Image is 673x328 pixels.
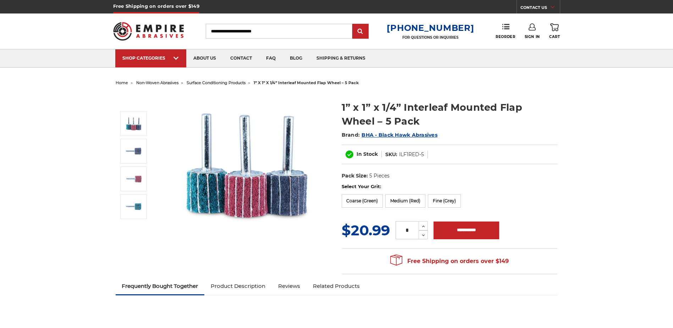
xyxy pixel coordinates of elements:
img: 1” x 1” x 1/4” Interleaf Mounted Flap Wheel – 5 Pack [125,198,143,215]
a: contact [223,49,259,67]
a: shipping & returns [309,49,373,67]
a: Product Description [204,278,272,294]
img: 1” x 1” x 1/4” Interleaf Mounted Flap Wheel – 5 Pack [125,142,143,160]
div: SHOP CATEGORIES [122,55,179,61]
dt: SKU: [385,151,397,158]
a: blog [283,49,309,67]
a: Frequently Bought Together [116,278,205,294]
span: Reorder [496,34,515,39]
span: Brand: [342,132,360,138]
img: Empire Abrasives [113,17,184,45]
dt: Pack Size: [342,172,368,180]
a: Reviews [272,278,307,294]
span: Cart [549,34,560,39]
p: FOR QUESTIONS OR INQUIRIES [387,35,474,40]
a: faq [259,49,283,67]
img: 1” x 1” x 1/4” Interleaf Mounted Flap Wheel – 5 Pack [125,170,143,188]
a: about us [186,49,223,67]
dd: ILF1RED-5 [399,151,424,158]
input: Submit [353,24,368,39]
span: In Stock [357,151,378,157]
img: 1” x 1” x 1/4” Interleaf Mounted Flap Wheel – 5 Pack [176,93,318,235]
a: non-woven abrasives [136,80,178,85]
a: CONTACT US [520,4,560,13]
span: Sign In [525,34,540,39]
span: Free Shipping on orders over $149 [390,254,509,268]
a: [PHONE_NUMBER] [387,23,474,33]
a: BHA - Black Hawk Abrasives [362,132,437,138]
span: 1” x 1” x 1/4” interleaf mounted flap wheel – 5 pack [254,80,359,85]
a: surface conditioning products [187,80,246,85]
span: $20.99 [342,222,390,239]
a: home [116,80,128,85]
a: Related Products [307,278,366,294]
a: Cart [549,23,560,39]
h1: 1” x 1” x 1/4” Interleaf Mounted Flap Wheel – 5 Pack [342,100,558,128]
a: Reorder [496,23,515,39]
dd: 5 Pieces [369,172,390,180]
img: 1” x 1” x 1/4” Interleaf Mounted Flap Wheel – 5 Pack [125,115,143,132]
label: Select Your Grit: [342,183,558,190]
